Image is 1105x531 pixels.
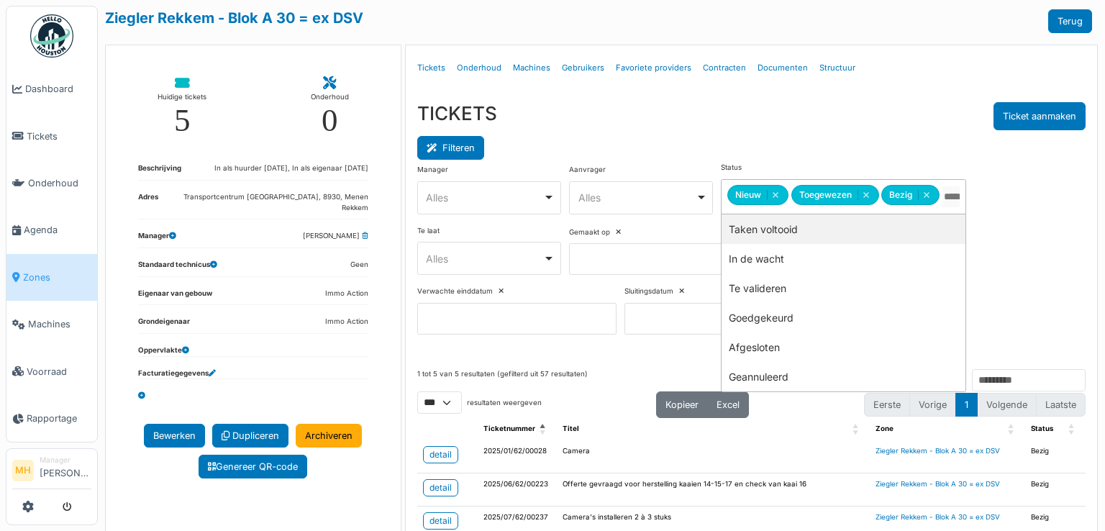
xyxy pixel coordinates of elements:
[417,286,493,297] label: Verwachte einddatum
[27,365,91,378] span: Voorraad
[429,514,452,527] div: detail
[624,286,673,297] label: Sluitingsdatum
[12,460,34,481] li: MH
[40,455,91,466] div: Manager
[6,348,97,394] a: Voorraad
[138,317,190,333] dt: Grondeigenaar
[325,317,368,327] dd: Immo Action
[1031,425,1053,432] span: Status
[569,165,606,176] label: Aanvrager
[28,317,91,331] span: Machines
[722,244,965,273] div: In de wacht
[918,190,935,200] button: Remove item: 'ongoing'
[311,90,349,104] div: Onderhoud
[858,190,874,200] button: Remove item: 'assigned'
[138,163,181,180] dt: Beschrijving
[556,51,610,85] a: Gebruikers
[451,51,507,85] a: Onderhoud
[138,345,189,356] dt: Oppervlakte
[174,104,191,137] div: 5
[146,65,218,148] a: Huidige tickets 5
[138,289,212,305] dt: Eigenaar van gebouw
[199,455,307,478] a: Genereer QR-code
[27,130,91,143] span: Tickets
[6,206,97,253] a: Agenda
[212,424,288,448] a: Dupliceren
[23,271,91,284] span: Zones
[993,102,1086,130] button: Ticket aanmaken
[557,440,870,473] td: Camera
[429,448,452,461] div: detail
[30,14,73,58] img: Badge_color-CXgf-gQk.svg
[12,455,91,489] a: MH Manager[PERSON_NAME]
[6,160,97,206] a: Onderhoud
[417,136,484,160] button: Filteren
[727,185,788,205] div: Nieuw
[24,223,91,237] span: Agenda
[876,447,1000,455] a: Ziegler Rekkem - Blok A 30 = ex DSV
[296,424,362,448] a: Archiveren
[478,440,557,473] td: 2025/01/62/00028
[722,303,965,332] div: Goedgekeurd
[158,90,206,104] div: Huidige tickets
[6,65,97,112] a: Dashboard
[214,163,368,174] dd: In als huurder [DATE], In als eigenaar [DATE]
[6,254,97,301] a: Zones
[25,82,91,96] span: Dashboard
[417,165,448,176] label: Manager
[767,190,783,200] button: Remove item: 'new'
[6,112,97,159] a: Tickets
[569,227,610,238] label: Gemaakt op
[1008,418,1017,440] span: Zone: Activate to sort
[563,425,579,432] span: Titel
[507,51,556,85] a: Machines
[138,368,216,379] dt: Facturatiegegevens
[467,398,542,409] label: resultaten weergeven
[791,185,879,205] div: Toegewezen
[105,9,363,27] a: Ziegler Rekkem - Blok A 30 = ex DSV
[717,399,740,410] span: Excel
[144,424,205,448] a: Bewerken
[707,391,749,418] button: Excel
[814,51,861,85] a: Structuur
[722,362,965,391] div: Geannuleerd
[876,480,1000,488] a: Ziegler Rekkem - Blok A 30 = ex DSV
[411,51,451,85] a: Tickets
[610,51,697,85] a: Favoriete providers
[138,231,176,248] dt: Manager
[426,190,543,205] div: Alles
[426,251,543,266] div: Alles
[665,399,699,410] span: Kopieer
[417,369,588,391] div: 1 tot 5 van 5 resultaten (gefilterd uit 57 resultaten)
[752,51,814,85] a: Documenten
[429,481,452,494] div: detail
[876,513,1000,521] a: Ziegler Rekkem - Blok A 30 = ex DSV
[864,393,1086,417] nav: pagination
[478,473,557,507] td: 2025/06/62/00223
[6,301,97,348] a: Machines
[423,479,458,496] a: detail
[423,512,458,530] a: detail
[158,192,368,213] dd: Transportcentrum [GEOGRAPHIC_DATA], 8930, Menen Rekkem
[540,418,548,440] span: Ticketnummer: Activate to invert sorting
[28,176,91,190] span: Onderhoud
[303,231,368,242] dd: [PERSON_NAME]
[322,104,338,137] div: 0
[350,260,368,271] dd: Geen
[325,289,368,299] dd: Immo Action
[1025,473,1086,507] td: Bezig
[722,273,965,303] div: Te valideren
[1048,9,1092,33] a: Terug
[942,186,960,207] input: Alles
[722,332,965,362] div: Afgesloten
[417,102,497,124] h3: TICKETS
[955,393,978,417] button: 1
[697,51,752,85] a: Contracten
[138,192,158,219] dt: Adres
[483,425,535,432] span: Ticketnummer
[423,446,458,463] a: detail
[578,190,696,205] div: Alles
[27,412,91,425] span: Rapportage
[656,391,708,418] button: Kopieer
[722,214,965,244] div: Taken voltooid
